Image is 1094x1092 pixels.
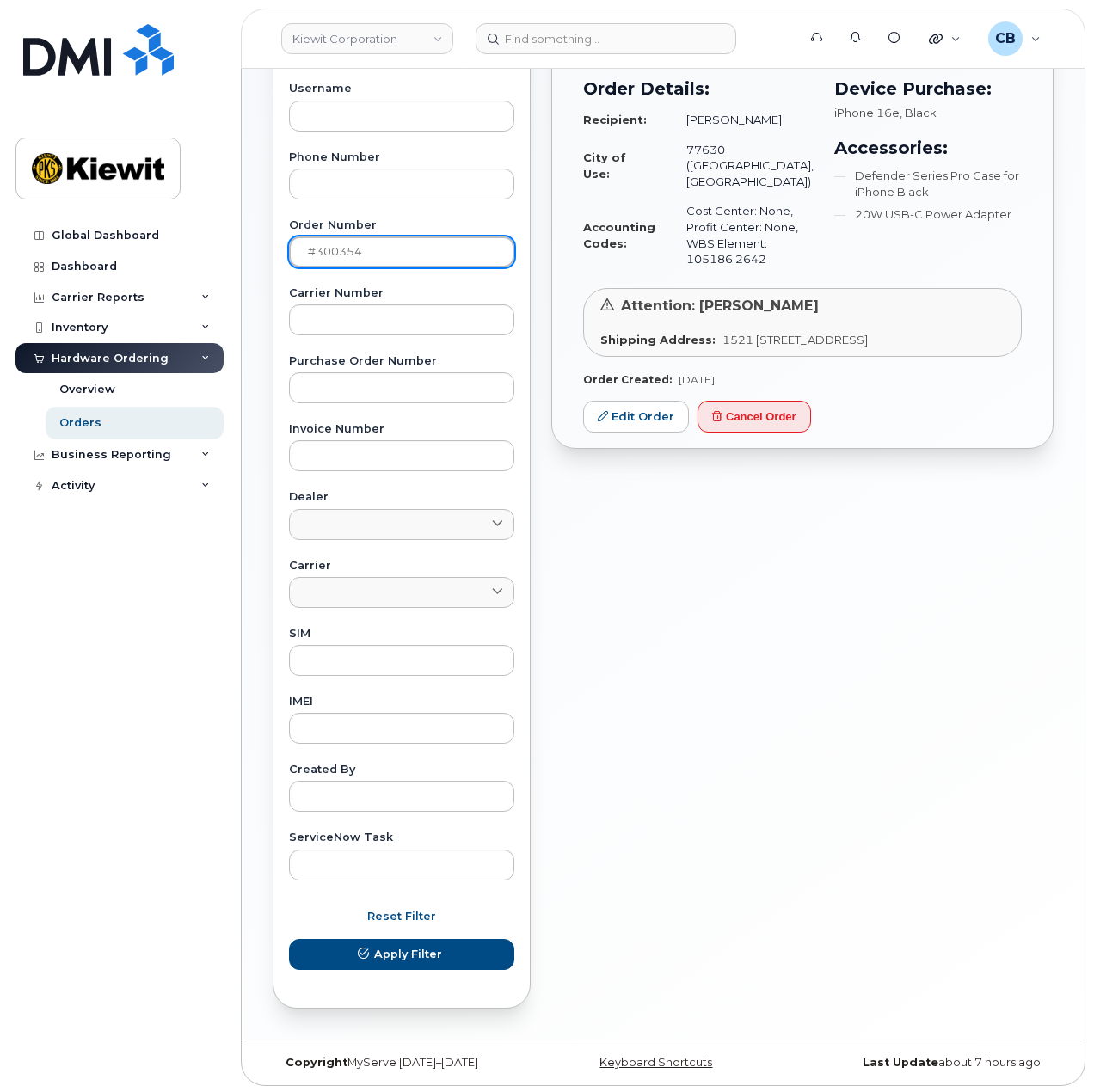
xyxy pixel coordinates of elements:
[995,28,1016,49] span: CB
[976,21,1053,56] div: Cory Benes
[289,696,514,708] label: IMEI
[900,106,937,120] span: , Black
[834,76,1022,101] h3: Device Purchase:
[698,401,811,433] button: Cancel Order
[834,106,900,120] span: iPhone 16e
[289,288,514,299] label: Carrier Number
[289,939,514,970] button: Apply Filter
[367,908,436,924] span: Reset Filter
[834,168,1022,199] li: Defender Series Pro Case for iPhone Black
[289,764,514,776] label: Created By
[600,333,716,347] strong: Shipping Address:
[917,21,973,56] div: Quicklinks
[289,832,514,844] label: ServiceNow Task
[289,220,514,231] label: Order Number
[834,135,1022,161] h3: Accessories:
[583,373,672,386] strong: Order Created:
[273,1056,533,1070] div: MyServe [DATE]–[DATE]
[289,152,514,163] label: Phone Number
[583,401,689,433] a: Edit Order
[289,424,514,435] label: Invoice Number
[289,83,514,95] label: Username
[599,1056,712,1069] a: Keyboard Shortcuts
[289,561,514,572] label: Carrier
[863,1056,938,1069] strong: Last Update
[583,76,814,101] h3: Order Details:
[583,220,655,250] strong: Accounting Codes:
[671,105,814,135] td: [PERSON_NAME]
[289,901,514,932] button: Reset Filter
[834,206,1022,223] li: 20W USB-C Power Adapter
[1019,1017,1081,1079] iframe: Messenger Launcher
[289,629,514,640] label: SIM
[793,1056,1054,1070] div: about 7 hours ago
[679,373,715,386] span: [DATE]
[289,492,514,503] label: Dealer
[621,298,819,314] span: Attention: [PERSON_NAME]
[374,946,442,962] span: Apply Filter
[722,333,868,347] span: 1521 [STREET_ADDRESS]
[583,113,647,126] strong: Recipient:
[671,196,814,273] td: Cost Center: None, Profit Center: None, WBS Element: 105186.2642
[281,23,453,54] a: Kiewit Corporation
[476,23,736,54] input: Find something...
[286,1056,347,1069] strong: Copyright
[289,356,514,367] label: Purchase Order Number
[671,135,814,197] td: 77630 ([GEOGRAPHIC_DATA], [GEOGRAPHIC_DATA])
[583,150,626,181] strong: City of Use:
